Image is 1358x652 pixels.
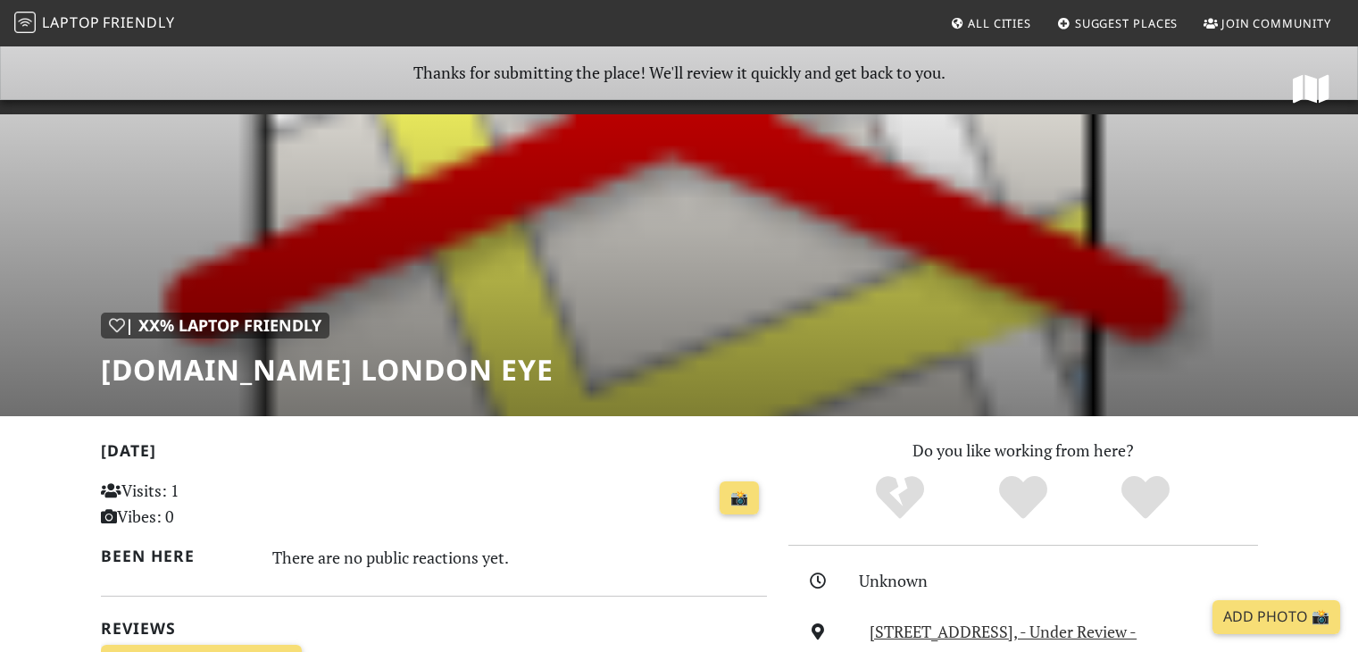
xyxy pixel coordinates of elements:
span: Friendly [103,13,174,32]
p: Visits: 1 Vibes: 0 [101,478,309,530]
div: | XX% Laptop Friendly [101,313,329,339]
h2: Been here [101,547,252,565]
div: There are no public reactions yet. [272,543,767,572]
span: Join Community [1221,15,1331,31]
h2: [DATE] [101,441,767,467]
span: All Cities [968,15,1031,31]
span: Laptop [42,13,100,32]
h2: Reviews [101,619,767,638]
a: LaptopFriendly LaptopFriendly [14,8,175,39]
a: Join Community [1196,7,1338,39]
div: Unknown [859,568,1268,594]
a: All Cities [943,7,1038,39]
a: 📸 [720,481,759,515]
div: Definitely! [1084,473,1207,522]
a: Add Photo 📸 [1212,600,1340,634]
div: No [838,473,962,522]
a: [STREET_ADDRESS], - Under Review - [870,621,1137,642]
p: Do you like working from here? [788,438,1258,464]
span: Suggest Places [1075,15,1179,31]
a: Suggest Places [1050,7,1186,39]
div: Yes [962,473,1085,522]
img: LaptopFriendly [14,12,36,33]
h1: [DOMAIN_NAME] London Eye [101,353,554,387]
